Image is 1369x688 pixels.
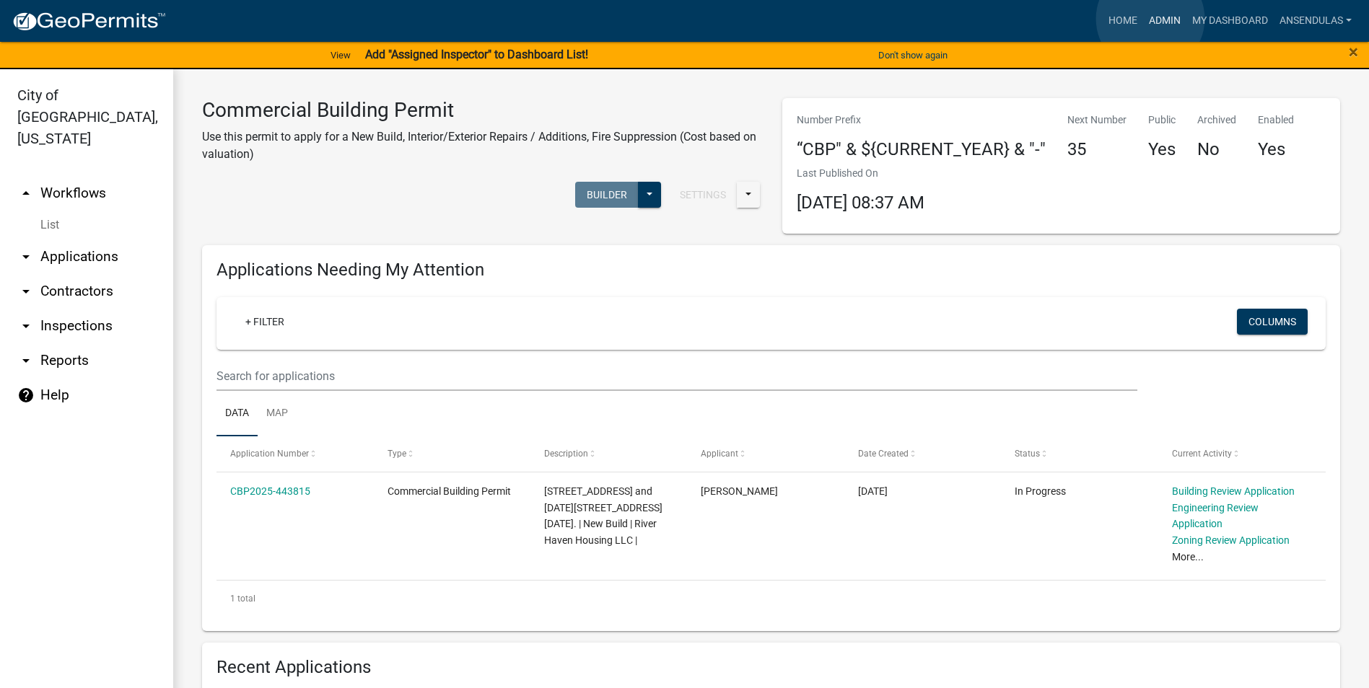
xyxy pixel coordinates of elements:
[388,485,511,497] span: Commercial Building Permit
[797,113,1046,128] p: Number Prefix
[858,485,888,497] span: 07/01/2025
[1172,534,1290,546] a: Zoning Review Application
[258,391,297,437] a: Map
[797,139,1046,160] h4: “CBP" & ${CURRENT_YEAR} & "-"
[373,436,530,471] datatable-header-cell: Type
[575,182,639,208] button: Builder
[17,283,35,300] i: arrow_drop_down
[216,436,373,471] datatable-header-cell: Application Number
[1148,113,1176,128] p: Public
[844,436,1001,471] datatable-header-cell: Date Created
[365,48,588,61] strong: Add "Assigned Inspector" to Dashboard List!
[1148,139,1176,160] h4: Yes
[1258,113,1294,128] p: Enabled
[1237,309,1308,335] button: Columns
[17,248,35,265] i: arrow_drop_down
[668,182,738,208] button: Settings
[1001,436,1158,471] datatable-header-cell: Status
[544,449,588,459] span: Description
[230,485,310,497] a: CBP2025-443815
[1143,7,1186,35] a: Admin
[234,309,296,335] a: + Filter
[858,449,909,459] span: Date Created
[872,43,953,67] button: Don't show again
[1158,436,1315,471] datatable-header-cell: Current Activity
[216,657,1326,678] h4: Recent Applications
[701,485,778,497] span: Dean Madagan
[1172,551,1204,563] a: More...
[1067,113,1127,128] p: Next Number
[687,436,844,471] datatable-header-cell: Applicant
[1172,502,1259,530] a: Engineering Review Application
[1015,449,1040,459] span: Status
[388,449,406,459] span: Type
[797,193,924,213] span: [DATE] 08:37 AM
[17,185,35,202] i: arrow_drop_up
[202,98,761,123] h3: Commercial Building Permit
[1349,43,1358,61] button: Close
[1015,485,1066,497] span: In Progress
[530,436,687,471] datatable-header-cell: Description
[1172,485,1295,497] a: Building Review Application
[797,166,924,181] p: Last Published On
[544,485,662,546] span: 1800 North Highland Avenue and 1425-1625 Maplewood Drive. | New Build | River Haven Housing LLC |
[1103,7,1143,35] a: Home
[1197,139,1236,160] h4: No
[216,260,1326,281] h4: Applications Needing My Attention
[701,449,738,459] span: Applicant
[1172,449,1232,459] span: Current Activity
[1258,139,1294,160] h4: Yes
[17,387,35,404] i: help
[216,361,1137,391] input: Search for applications
[1186,7,1274,35] a: My Dashboard
[216,391,258,437] a: Data
[325,43,357,67] a: View
[1349,42,1358,62] span: ×
[1067,139,1127,160] h4: 35
[216,581,1326,617] div: 1 total
[1197,113,1236,128] p: Archived
[1274,7,1357,35] a: ansendulas
[17,352,35,369] i: arrow_drop_down
[17,317,35,335] i: arrow_drop_down
[230,449,309,459] span: Application Number
[202,128,761,163] p: Use this permit to apply for a New Build, Interior/Exterior Repairs / Additions, Fire Suppression...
